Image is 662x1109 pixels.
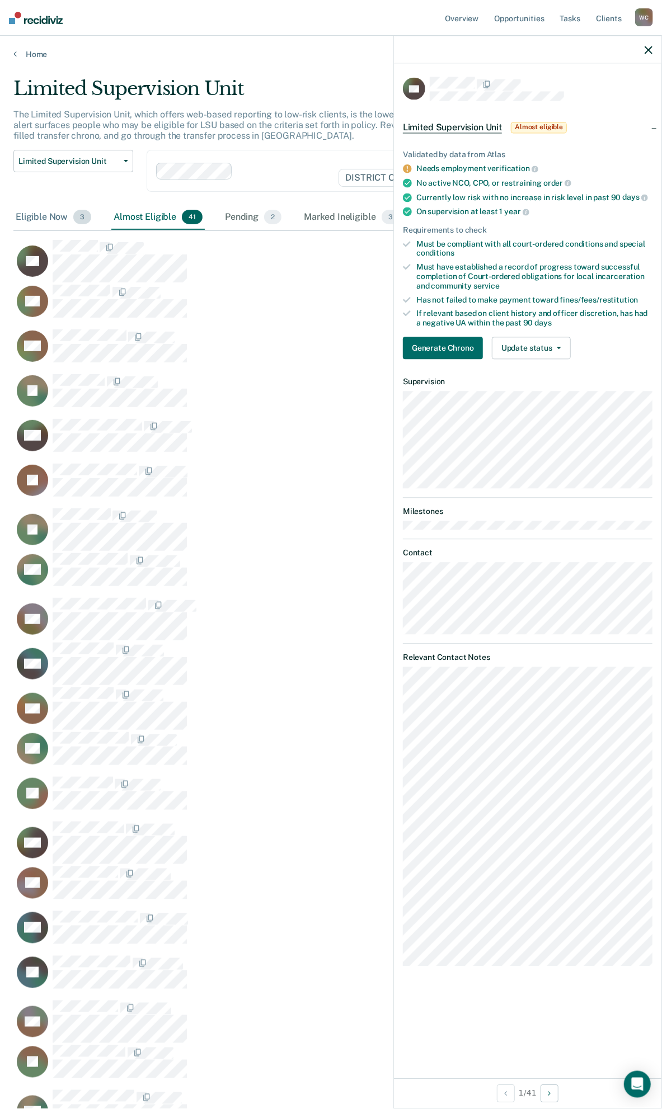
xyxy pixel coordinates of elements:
div: Needs employment verification [416,164,652,174]
button: Next Opportunity [541,1084,558,1102]
div: CaseloadOpportunityCell-147601 [13,687,569,732]
div: CaseloadOpportunityCell-150154 [13,642,569,687]
span: service [473,281,500,290]
div: W C [635,8,653,26]
span: 3 [73,210,91,224]
div: Limited Supervision Unit [13,77,609,109]
span: fines/fees/restitution [560,295,638,304]
div: CaseloadOpportunityCell-57708 [13,1045,569,1089]
span: DISTRICT OFFICE 5, [GEOGRAPHIC_DATA] [339,169,539,187]
div: CaseloadOpportunityCell-124533 [13,553,569,597]
div: CaseloadOpportunityCell-142105 [13,418,569,463]
span: days [534,319,551,328]
button: Previous Opportunity [497,1084,515,1102]
div: CaseloadOpportunityCell-135655 [13,374,569,418]
div: CaseloadOpportunityCell-134631 [13,284,569,329]
div: CaseloadOpportunityCell-151285 [13,821,569,866]
dt: Supervision [403,377,652,387]
div: Marked Ineligible [302,205,402,230]
div: 1 / 41 [394,1078,661,1108]
div: If relevant based on client history and officer discretion, has had a negative UA within the past 90 [416,309,652,328]
dt: Relevant Contact Notes [403,653,652,662]
span: Limited Supervision Unit [403,122,502,133]
a: Home [13,49,649,59]
div: On supervision at least 1 [416,207,652,217]
div: CaseloadOpportunityCell-84744 [13,329,569,374]
span: 2 [264,210,281,224]
p: The Limited Supervision Unit, which offers web-based reporting to low-risk clients, is the lowest... [13,109,603,141]
span: days [622,193,647,202]
div: CaseloadOpportunityCell-89618 [13,508,569,553]
dt: Milestones [403,507,652,517]
div: CaseloadOpportunityCell-155849 [13,1000,569,1045]
div: CaseloadOpportunityCell-94967 [13,732,569,776]
div: Has not failed to make payment toward [416,295,652,305]
div: CaseloadOpportunityCell-153449 [13,866,569,910]
div: CaseloadOpportunityCell-143501 [13,463,569,508]
div: Must be compliant with all court-ordered conditions and special conditions [416,239,652,258]
div: Validated by data from Atlas [403,150,652,159]
div: Almost Eligible [111,205,205,230]
div: CaseloadOpportunityCell-57341 [13,239,569,284]
span: Limited Supervision Unit [18,157,119,166]
div: Open Intercom Messenger [624,1071,651,1098]
div: Currently low risk with no increase in risk level in past 90 [416,192,652,202]
div: Must have established a record of progress toward successful completion of Court-ordered obligati... [416,263,652,291]
div: Requirements to check [403,225,652,235]
span: Almost eligible [511,122,567,133]
div: CaseloadOpportunityCell-149051 [13,597,569,642]
button: Update status [492,337,571,360]
span: year [504,207,529,216]
span: order [543,178,571,187]
div: No active NCO, CPO, or restraining [416,178,652,188]
div: CaseloadOpportunityCell-155475 [13,955,569,1000]
div: Eligible Now [13,205,93,230]
span: 3 [382,210,400,224]
div: CaseloadOpportunityCell-118775 [13,910,569,955]
button: Generate Chrono [403,337,483,360]
img: Recidiviz [9,12,63,24]
div: CaseloadOpportunityCell-67876 [13,776,569,821]
div: Limited Supervision UnitAlmost eligible [394,110,661,145]
a: Navigate to form link [403,337,487,360]
span: 41 [182,210,203,224]
dt: Contact [403,549,652,558]
div: Pending [223,205,284,230]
